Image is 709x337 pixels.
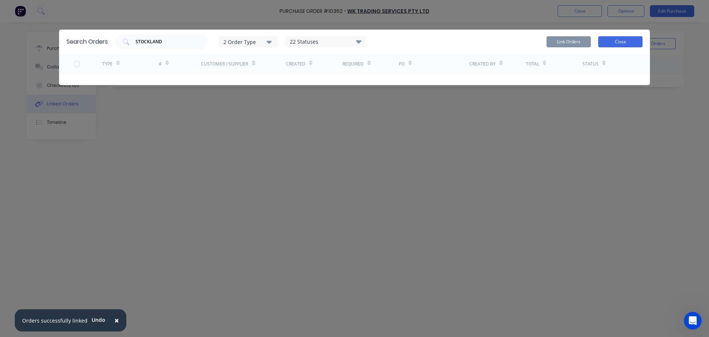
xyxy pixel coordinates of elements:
[547,36,591,47] button: Link Orders
[135,38,196,46] input: Search orders...
[201,61,248,67] div: Customer / Supplier
[285,38,366,46] div: 22 Statuses
[684,312,702,330] iframe: Intercom live chat
[286,61,305,67] div: Created
[219,36,278,47] button: 2 Order Type
[469,61,496,67] div: Created By
[223,38,273,46] div: 2 Order Type
[159,61,162,67] div: #
[66,37,108,46] div: Search Orders
[88,314,109,325] button: Undo
[582,61,599,67] div: Status
[399,61,405,67] div: PO
[342,61,364,67] div: Required
[22,317,88,324] div: Orders successfully linked
[598,36,643,47] button: Close
[526,61,539,67] div: Total
[107,311,126,329] button: Close
[102,61,113,67] div: TYPE
[114,315,119,326] span: ×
